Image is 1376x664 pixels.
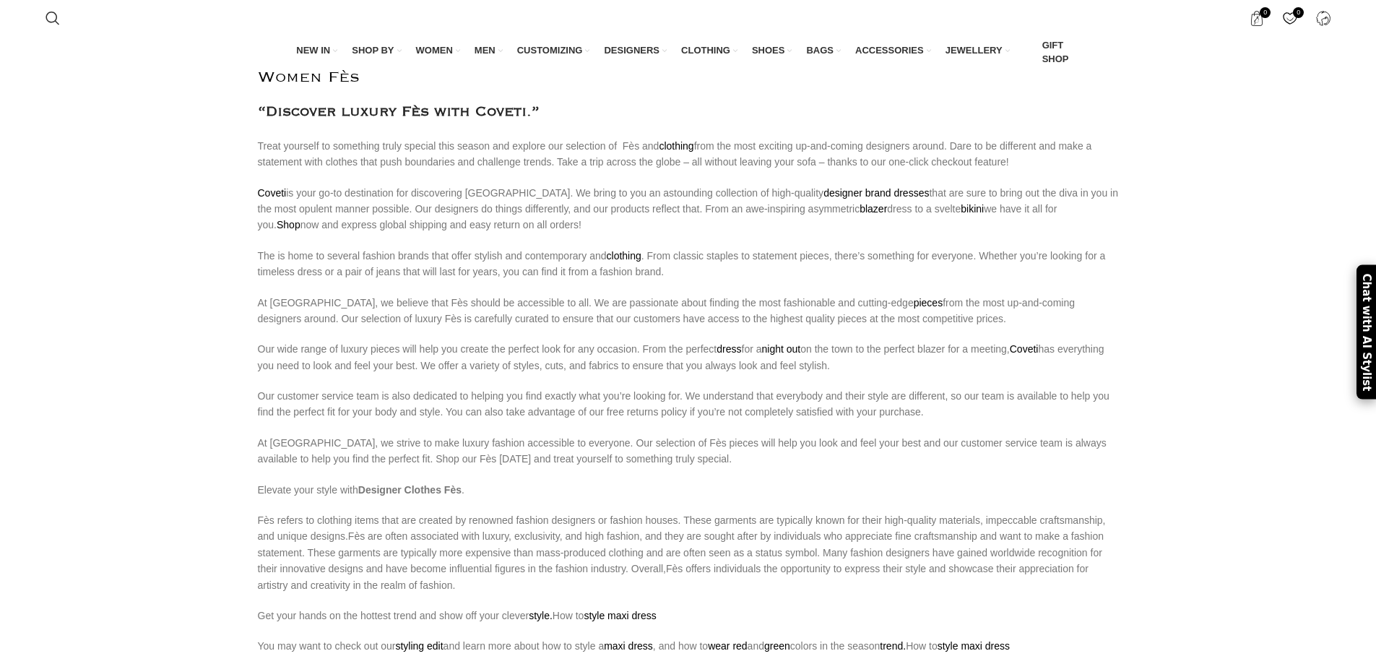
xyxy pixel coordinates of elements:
p: is your go-to destination for discovering [GEOGRAPHIC_DATA]. We bring to you an astounding collec... [258,185,1119,233]
h2: Women Fès [258,69,1119,87]
a: SHOES [752,35,792,66]
a: style maxi dress [938,640,1010,652]
a: dresses [893,187,929,199]
a: trend. [880,640,906,652]
a: style. [529,610,553,621]
p: Fès refers to clothing items that are created by renowned fashion designers or fashion houses. Th... [258,512,1119,593]
a: BAGS [806,35,841,66]
span: 0 [1260,7,1271,18]
a: styling edit [395,640,443,652]
a: ACCESSORIES [855,35,931,66]
a: NEW IN [296,35,337,66]
a: SHOP BY [352,35,401,66]
a: GIFT SHOP [1024,35,1080,69]
span: BAGS [806,44,834,57]
span: CUSTOMIZING [517,44,583,57]
p: The is home to several fashion brands that offer stylish and contemporary and . From classic stap... [258,248,1119,280]
a: Coveti [1010,343,1039,355]
a: DESIGNERS [604,35,667,66]
a: clothing [607,250,641,262]
span: CLOTHING [681,44,730,57]
a: wear red [708,640,747,652]
a: designer brand [823,187,891,199]
span: JEWELLERY [946,44,1003,57]
a: maxi dress [604,640,653,652]
a: blazer [860,203,887,215]
p: Get your hands on the hottest trend and show off your clever How to [258,608,1119,624]
a: Search [38,4,67,33]
span: 0 [1293,7,1304,18]
a: pieces [914,297,943,309]
h3: “Discover luxury Fès with Coveti.” [258,101,1119,124]
p: Our wide range of luxury pieces will help you create the perfect look for any occasion. From the ... [258,341,1119,374]
span: DESIGNERS [604,44,659,57]
span: NEW IN [296,44,330,57]
span: SHOP BY [352,44,394,57]
a: 0 [1275,4,1304,33]
p: At [GEOGRAPHIC_DATA], we believe that Fès should be accessible to all. We are passionate about fi... [258,295,1119,327]
a: Coveti [258,187,287,199]
a: JEWELLERY [946,35,1010,66]
span: WOMEN [416,44,453,57]
img: GiftBag [1024,46,1037,59]
span: SHOES [752,44,785,57]
p: Our customer service team is also dedicated to helping you find exactly what you’re looking for. ... [258,388,1119,421]
a: CUSTOMIZING [517,35,590,66]
a: Shop [277,219,300,230]
a: WOMEN [416,35,460,66]
span: ACCESSORIES [855,44,924,57]
a: bikini [961,203,984,215]
a: night out [762,343,801,355]
p: You may want to check out our and learn more about how to style a , and how to and colors in the ... [258,638,1119,654]
p: Treat yourself to something truly special this season and explore our selection of Fès and from t... [258,138,1119,171]
span: GIFT SHOP [1042,39,1080,65]
div: My Wishlist [1275,4,1304,33]
a: 0 [1242,4,1271,33]
a: MEN [475,35,503,66]
div: Main navigation [38,35,1338,69]
strong: Designer Clothes Fès [358,484,462,496]
a: CLOTHING [681,35,737,66]
span: MEN [475,44,496,57]
a: style maxi dress [584,610,656,621]
a: green [764,640,790,652]
a: dress [717,343,741,355]
p: At [GEOGRAPHIC_DATA], we strive to make luxury fashion accessible to everyone. Our selection of F... [258,435,1119,467]
a: clothing [659,140,693,152]
p: Elevate your style with . [258,482,1119,498]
